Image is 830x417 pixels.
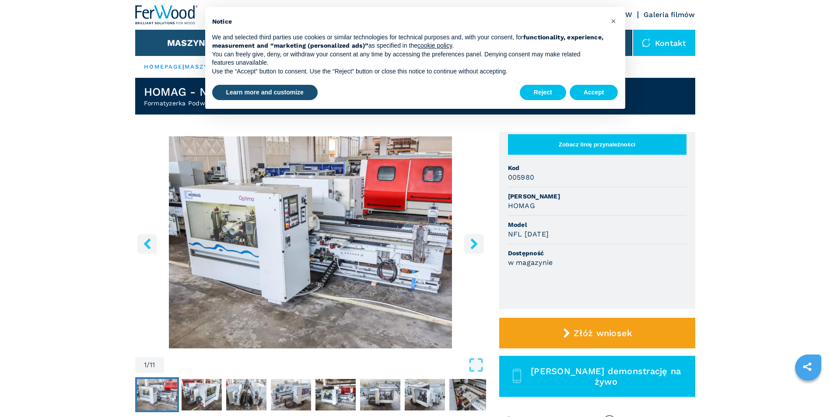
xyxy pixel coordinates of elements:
[212,17,604,26] h2: Notice
[499,318,695,348] button: Złóż wniosek
[405,379,445,410] img: 4aa588f7decbe5c92a9e375a68624d19
[508,257,553,268] h3: w magazynie
[135,377,179,412] button: Go to Slide 1
[360,379,400,410] img: 3b0952f3aefcc474ccb613a2ced18c17
[269,377,313,412] button: Go to Slide 4
[314,377,357,412] button: Go to Slide 5
[633,30,695,56] div: Kontakt
[224,377,268,412] button: Go to Slide 3
[147,361,150,368] span: /
[403,377,447,412] button: Go to Slide 7
[144,361,147,368] span: 1
[150,361,155,368] span: 11
[212,67,604,76] p: Use the “Accept” button to consent. Use the “Reject” button or close this notice to continue with...
[144,99,263,108] h2: Formatyzerka Podwójna
[212,85,318,101] button: Learn more and customize
[508,134,686,155] button: Zobacz linię przynależności
[144,85,263,99] h1: HOMAG - NFL [DATE]
[508,201,535,211] h3: HOMAG
[185,63,218,70] a: maszyny
[449,379,490,410] img: b47813f1934de9173b7d0528ce80487b
[180,377,224,412] button: Go to Slide 2
[508,192,686,201] span: [PERSON_NAME]
[212,34,604,49] strong: functionality, experience, measurement and “marketing (personalized ads)”
[508,220,686,229] span: Model
[271,379,311,410] img: ca6f62c55ae12ac1a760b7e13622e6a8
[499,356,695,397] button: [PERSON_NAME] demonstrację na żywo
[135,136,486,348] div: Go to Slide 1
[212,50,604,67] p: You can freely give, deny, or withdraw your consent at any time by accessing the preferences pane...
[644,10,695,19] a: Galeria filmów
[570,85,618,101] button: Accept
[574,328,632,338] span: Złóż wniosek
[611,16,616,26] span: ×
[527,366,685,387] span: [PERSON_NAME] demonstrację na żywo
[212,33,604,50] p: We and selected third parties use cookies or similar technologies for technical purposes and, wit...
[417,42,452,49] a: cookie policy
[182,379,222,410] img: 5cc6f3f673c882c1bd741eed73faf021
[167,38,211,48] button: Maszyny
[226,379,266,410] img: fffd3e217ac9e46e3fd961987e9b4fb5
[137,234,157,254] button: left-button
[448,377,491,412] button: Go to Slide 8
[508,172,535,182] h3: 005980
[508,163,686,172] span: Kod
[182,63,184,70] span: |
[144,63,183,70] a: HOMEPAGE
[464,234,484,254] button: right-button
[796,356,818,378] a: sharethis
[508,229,549,239] h3: NFL [DATE]
[166,357,484,373] button: Open Fullscreen
[508,249,686,257] span: Dostępność
[137,379,177,410] img: 010982839217e5c34bca96a9e8df7190
[135,5,198,24] img: Ferwood
[135,377,486,412] nav: Thumbnail Navigation
[358,377,402,412] button: Go to Slide 6
[315,379,356,410] img: 6614312a76194c348a4d4178eb006ab2
[520,85,566,101] button: Reject
[135,136,486,348] img: Formatyzerka Podwójna HOMAG NFL 25/4/10
[642,38,651,47] img: Kontakt
[607,14,621,28] button: Close this notice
